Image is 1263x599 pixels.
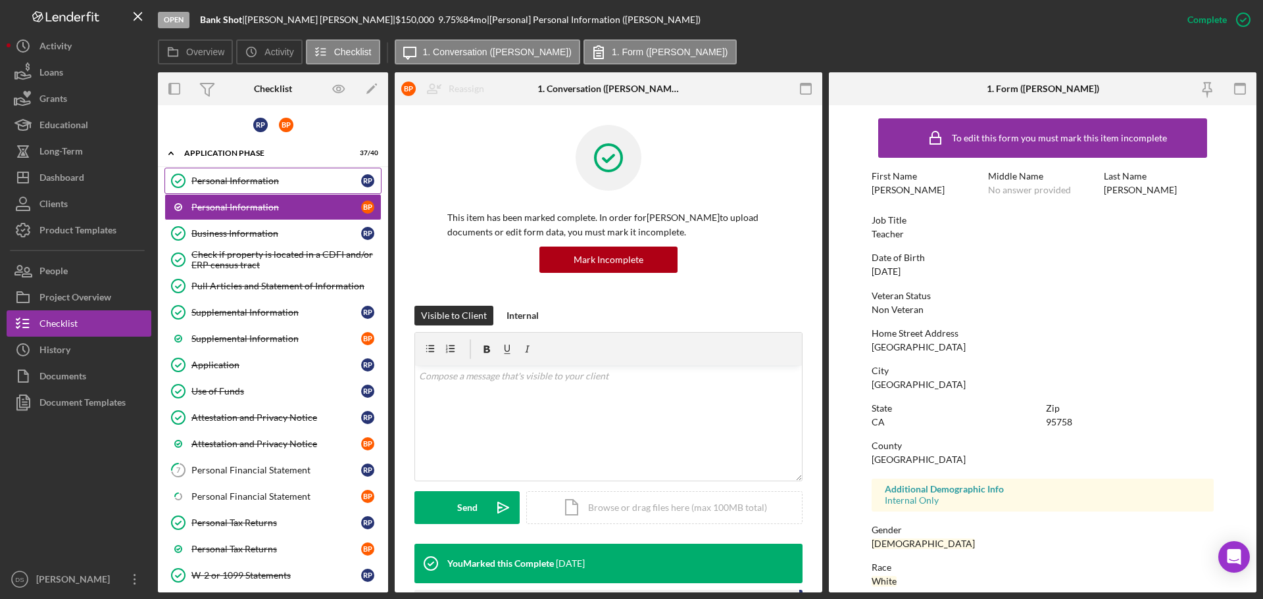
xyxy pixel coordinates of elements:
div: Grants [39,85,67,115]
div: Check if property is located in a CDFI and/or ERP census tract [191,249,381,270]
time: 2025-09-08 17:20 [556,558,585,569]
div: 37 / 40 [355,149,378,157]
div: Checklist [39,310,78,340]
div: Open [158,12,189,28]
div: [DEMOGRAPHIC_DATA] [872,539,975,549]
div: Clients [39,191,68,220]
button: Checklist [306,39,380,64]
div: Product Templates [39,217,116,247]
span: $150,000 [395,14,434,25]
div: Pull Articles and Statement of Information [191,281,381,291]
button: Long-Term [7,138,151,164]
div: R P [361,516,374,529]
div: R P [253,118,268,132]
div: B P [361,542,374,556]
a: Loans [7,59,151,85]
div: City [872,366,1214,376]
a: Personal Tax ReturnsRP [164,510,382,536]
div: Long-Term [39,138,83,168]
div: Internal [507,306,539,325]
div: Personal Tax Returns [191,544,361,554]
a: Educational [7,112,151,138]
label: 1. Conversation ([PERSON_NAME]) [423,47,572,57]
div: Internal Only [885,495,1201,506]
label: 1. Form ([PERSON_NAME]) [612,47,728,57]
div: [PERSON_NAME] [PERSON_NAME] | [245,14,395,25]
div: B P [361,490,374,503]
a: Document Templates [7,389,151,416]
div: Send [457,491,478,524]
button: Internal [500,306,545,325]
div: Open Intercom Messenger [1218,541,1250,573]
div: 1. Form ([PERSON_NAME]) [987,84,1099,94]
button: 1. Conversation ([PERSON_NAME]) [395,39,580,64]
button: BPReassign [395,76,497,102]
tspan: 7 [176,466,181,474]
b: Bank Shot [200,14,242,25]
div: Loans [39,59,63,89]
a: Clients [7,191,151,217]
button: Product Templates [7,217,151,243]
div: History [39,337,70,366]
div: Activity [39,33,72,62]
div: Visible to Client [421,306,487,325]
text: DS [15,576,24,583]
button: Documents [7,363,151,389]
button: History [7,337,151,363]
div: B P [361,437,374,450]
a: Use of FundsRP [164,378,382,404]
a: Dashboard [7,164,151,191]
div: To edit this form you must mark this item incomplete [952,133,1167,143]
div: [GEOGRAPHIC_DATA] [872,342,966,352]
div: Mark Incomplete [574,247,643,273]
div: Documents [39,363,86,393]
div: 95758 [1046,417,1072,427]
div: [PERSON_NAME] [872,185,945,195]
div: Attestation and Privacy Notice [191,439,361,449]
a: Activity [7,33,151,59]
div: [PERSON_NAME] [1104,185,1177,195]
div: [PERSON_NAME] [33,566,118,596]
div: R P [361,227,374,240]
div: Teacher [872,229,904,239]
div: Date of Birth [872,252,1214,263]
a: Check if property is located in a CDFI and/or ERP census tract [164,247,382,273]
div: County [872,441,1214,451]
a: ApplicationRP [164,352,382,378]
div: [GEOGRAPHIC_DATA] [872,454,966,465]
button: Complete [1174,7,1256,33]
div: R P [361,385,374,398]
div: Gender [872,525,1214,535]
button: People [7,258,151,284]
a: Personal InformationRP [164,168,382,194]
button: Visible to Client [414,306,493,325]
div: Personal Financial Statement [191,465,361,475]
div: Veteran Status [872,291,1214,301]
div: Personal Information [191,176,361,186]
div: B P [279,118,293,132]
div: Personal Tax Returns [191,517,361,528]
div: B P [361,201,374,214]
div: Job Title [872,215,1214,226]
div: R P [361,174,374,187]
a: Personal Tax ReturnsBP [164,536,382,562]
div: Checklist [254,84,292,94]
button: Project Overview [7,284,151,310]
a: Attestation and Privacy NoticeBP [164,431,382,457]
div: Last Name [1104,171,1214,181]
div: No answer provided [988,185,1071,195]
div: White [872,576,897,587]
div: B P [361,332,374,345]
div: B P [401,82,416,96]
div: Home Street Address [872,328,1214,339]
div: Application [191,360,361,370]
button: Send [414,491,520,524]
div: | [Personal] Personal Information ([PERSON_NAME]) [487,14,701,25]
a: 7Personal Financial StatementRP [164,457,382,483]
a: Supplemental InformationRP [164,299,382,325]
button: 1. Form ([PERSON_NAME]) [583,39,737,64]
